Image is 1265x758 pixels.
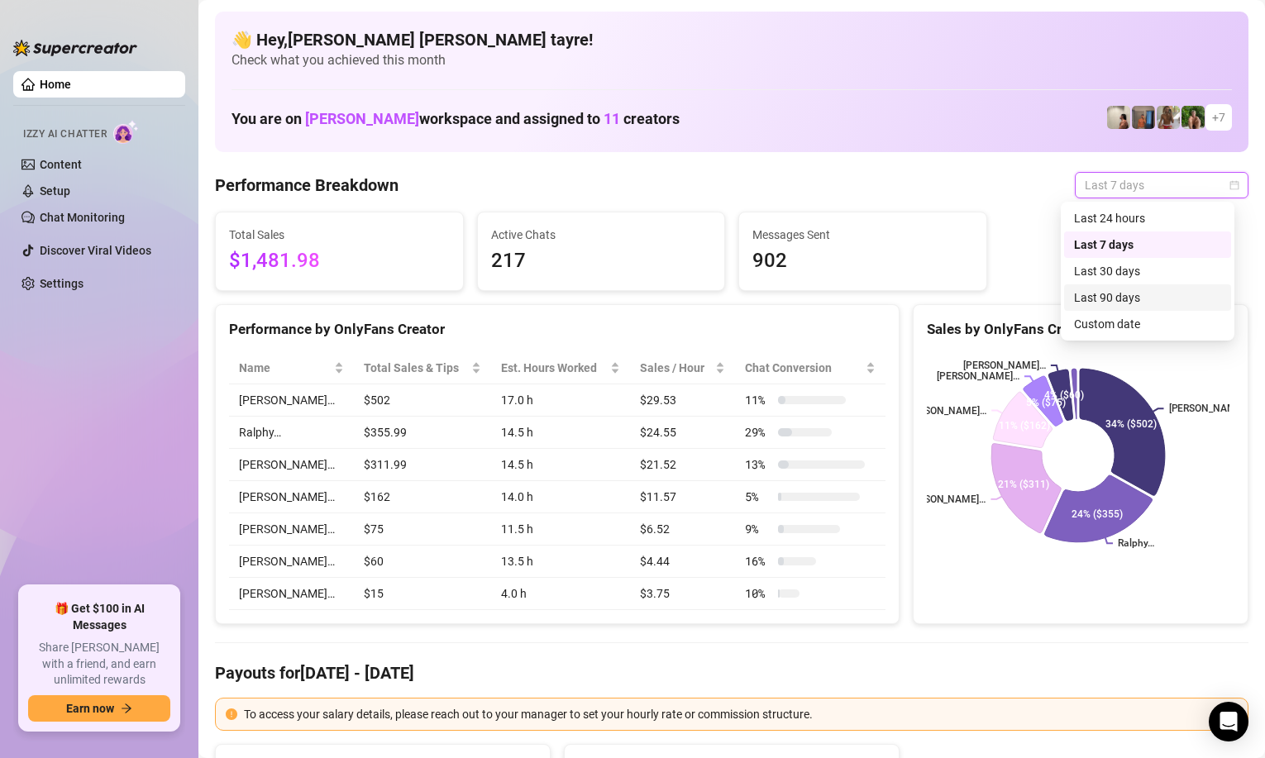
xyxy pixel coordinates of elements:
a: Settings [40,277,84,290]
td: $15 [354,578,492,610]
span: Share [PERSON_NAME] with a friend, and earn unlimited rewards [28,640,170,689]
span: 16 % [745,552,771,570]
span: exclamation-circle [226,708,237,720]
span: $1,481.98 [229,246,450,277]
span: Izzy AI Chatter [23,126,107,142]
td: [PERSON_NAME]… [229,449,354,481]
img: Wayne [1132,106,1155,129]
span: + 7 [1212,108,1225,126]
h4: Performance Breakdown [215,174,399,197]
span: Name [239,359,331,377]
h1: You are on workspace and assigned to creators [232,110,680,128]
td: 11.5 h [491,513,630,546]
a: Chat Monitoring [40,211,125,224]
text: Ralphy… [1118,538,1154,550]
span: Chat Conversion [745,359,862,377]
td: $3.75 [630,578,735,610]
td: 4.0 h [491,578,630,610]
td: $75 [354,513,492,546]
td: 14.0 h [491,481,630,513]
div: Est. Hours Worked [501,359,607,377]
span: 11 [604,110,620,127]
td: $311.99 [354,449,492,481]
span: 217 [491,246,712,277]
th: Chat Conversion [735,352,885,384]
td: [PERSON_NAME]… [229,481,354,513]
td: $162 [354,481,492,513]
th: Total Sales & Tips [354,352,492,384]
td: 14.5 h [491,449,630,481]
span: 11 % [745,391,771,409]
span: arrow-right [121,703,132,714]
span: Active Chats [491,226,712,244]
td: $60 [354,546,492,578]
span: 29 % [745,423,771,441]
div: Last 30 days [1064,258,1231,284]
text: [PERSON_NAME]… [904,405,986,417]
a: Content [40,158,82,171]
td: [PERSON_NAME]… [229,578,354,610]
td: $24.55 [630,417,735,449]
div: Custom date [1064,311,1231,337]
td: 17.0 h [491,384,630,417]
text: [PERSON_NAME]… [963,360,1046,371]
div: Last 7 days [1074,236,1221,254]
span: Messages Sent [752,226,973,244]
span: 13 % [745,455,771,474]
td: $502 [354,384,492,417]
h4: Payouts for [DATE] - [DATE] [215,661,1248,684]
h4: 👋 Hey, [PERSON_NAME] [PERSON_NAME] tayre ! [232,28,1232,51]
text: [PERSON_NAME]… [937,371,1019,383]
div: Sales by OnlyFans Creator [927,318,1234,341]
td: [PERSON_NAME]… [229,384,354,417]
img: Nathaniel [1157,106,1180,129]
img: logo-BBDzfeDw.svg [13,40,137,56]
div: Open Intercom Messenger [1209,702,1248,741]
td: 13.5 h [491,546,630,578]
td: $21.52 [630,449,735,481]
span: 9 % [745,520,771,538]
a: Home [40,78,71,91]
span: calendar [1229,180,1239,190]
th: Sales / Hour [630,352,735,384]
a: Setup [40,184,70,198]
td: [PERSON_NAME]… [229,546,354,578]
span: Last 7 days [1085,173,1239,198]
img: Nathaniel [1181,106,1205,129]
div: Last 30 days [1074,262,1221,280]
td: 14.5 h [491,417,630,449]
div: Last 90 days [1074,288,1221,307]
span: Total Sales [229,226,450,244]
text: [PERSON_NAME]… [1169,403,1252,415]
td: $355.99 [354,417,492,449]
span: 902 [752,246,973,277]
span: 🎁 Get $100 in AI Messages [28,601,170,633]
span: Earn now [66,702,114,715]
td: $6.52 [630,513,735,546]
div: To access your salary details, please reach out to your manager to set your hourly rate or commis... [244,705,1238,723]
td: Ralphy… [229,417,354,449]
img: AI Chatter [113,120,139,144]
td: [PERSON_NAME]… [229,513,354,546]
div: Last 24 hours [1064,205,1231,231]
div: Last 24 hours [1074,209,1221,227]
span: Sales / Hour [640,359,712,377]
td: $29.53 [630,384,735,417]
div: Performance by OnlyFans Creator [229,318,885,341]
div: Last 7 days [1064,231,1231,258]
span: 10 % [745,584,771,603]
td: $11.57 [630,481,735,513]
div: Last 90 days [1064,284,1231,311]
th: Name [229,352,354,384]
span: 5 % [745,488,771,506]
a: Discover Viral Videos [40,244,151,257]
td: $4.44 [630,546,735,578]
button: Earn nowarrow-right [28,695,170,722]
img: Ralphy [1107,106,1130,129]
span: [PERSON_NAME] [305,110,419,127]
span: Total Sales & Tips [364,359,469,377]
text: [PERSON_NAME]… [904,493,986,505]
div: Custom date [1074,315,1221,333]
span: Check what you achieved this month [232,51,1232,69]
